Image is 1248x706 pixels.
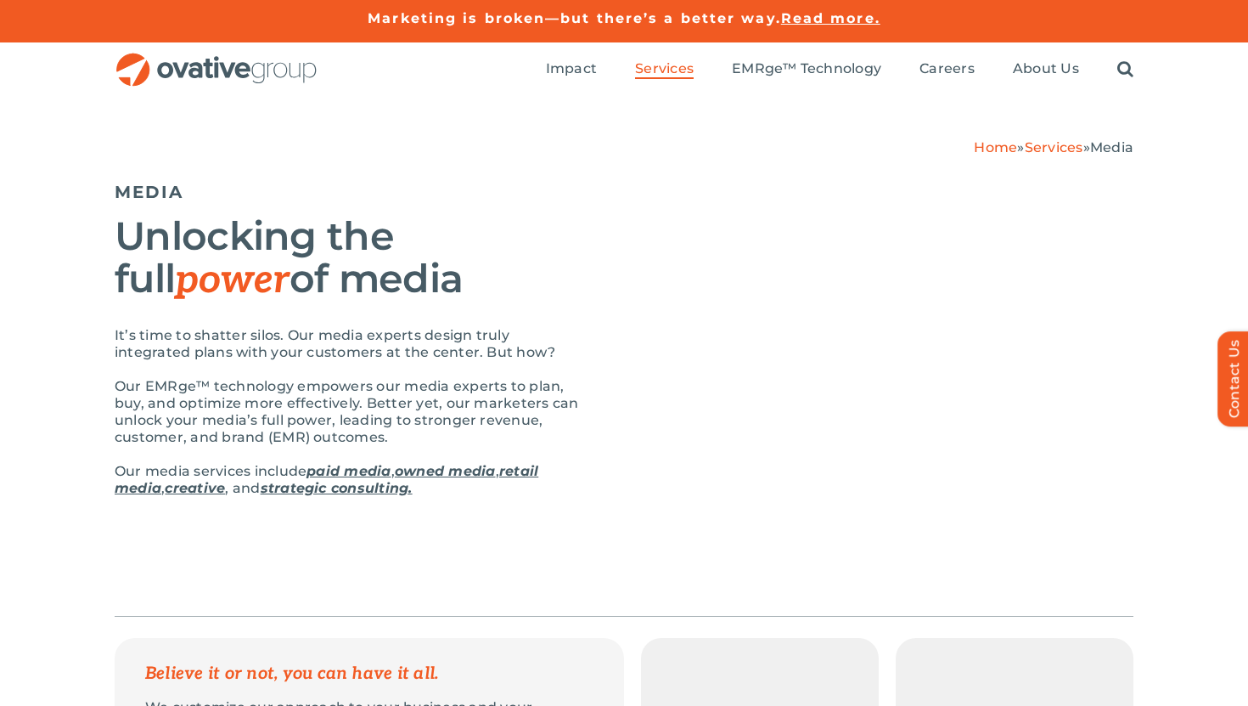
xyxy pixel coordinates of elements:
[115,463,582,497] p: Our media services include , , , , and
[635,60,694,79] a: Services
[1025,139,1083,155] a: Services
[624,173,1133,513] img: Media – Hero
[546,60,597,79] a: Impact
[368,10,781,26] a: Marketing is broken—but there’s a better way.
[306,463,391,479] a: paid media
[732,60,881,79] a: EMRge™ Technology
[781,10,880,26] a: Read more.
[261,480,413,496] a: strategic consulting.
[635,60,694,77] span: Services
[115,327,582,361] p: It’s time to shatter silos. Our media experts design truly integrated plans with your customers a...
[115,215,582,302] h2: Unlocking the full of media
[115,463,538,496] a: retail media
[974,139,1017,155] a: Home
[145,665,593,682] p: Believe it or not, you can have it all.
[1013,60,1079,77] span: About Us
[395,463,496,479] a: owned media
[732,60,881,77] span: EMRge™ Technology
[115,579,1133,621] ul: Post Filters
[1013,60,1079,79] a: About Us
[919,60,975,77] span: Careers
[165,480,225,496] a: creative
[1090,139,1133,155] span: Media
[974,139,1133,155] span: » »
[115,378,582,446] p: Our EMRge™ technology empowers our media experts to plan, buy, and optimize more effectively. Bet...
[115,182,582,202] h5: MEDIA
[175,257,290,304] em: power
[546,60,597,77] span: Impact
[546,42,1133,97] nav: Menu
[115,51,318,67] a: OG_Full_horizontal_RGB
[919,60,975,79] a: Careers
[1117,60,1133,79] a: Search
